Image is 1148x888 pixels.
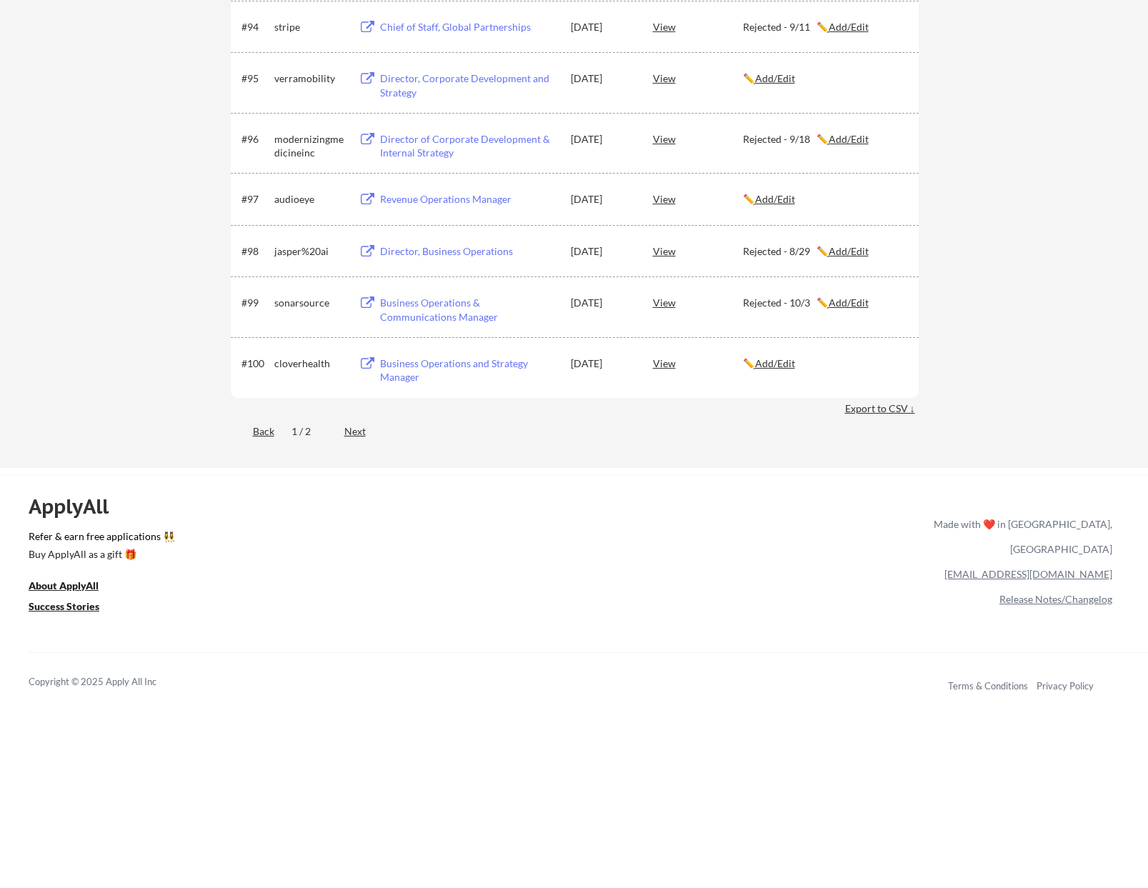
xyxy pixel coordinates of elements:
div: [DATE] [571,192,634,206]
a: Release Notes/Changelog [999,593,1112,605]
a: About ApplyAll [29,578,119,596]
div: Rejected - 10/3 ✏️ [743,296,906,310]
div: verramobility [274,71,346,86]
div: View [653,14,743,39]
div: ✏️ [743,71,906,86]
a: Privacy Policy [1037,680,1094,692]
div: sonarsource [274,296,346,310]
div: Back [231,424,274,439]
a: Buy ApplyAll as a gift 🎁 [29,547,171,564]
div: Export to CSV ↓ [845,401,919,416]
div: ApplyAll [29,494,125,519]
u: Add/Edit [829,21,869,33]
div: #98 [241,244,269,259]
div: ✏️ [743,192,906,206]
div: View [653,238,743,264]
u: Add/Edit [755,193,795,205]
div: jasper%20ai [274,244,346,259]
u: Add/Edit [829,296,869,309]
div: #97 [241,192,269,206]
div: Director, Corporate Development and Strategy [380,71,557,99]
div: modernizingmedicineinc [274,132,346,160]
div: Next [344,424,382,439]
a: Success Stories [29,599,119,617]
div: View [653,126,743,151]
div: 1 / 2 [291,424,327,439]
div: #99 [241,296,269,310]
a: Refer & earn free applications 👯‍♀️ [29,532,635,547]
u: About ApplyAll [29,579,99,592]
div: cloverhealth [274,356,346,371]
div: View [653,350,743,376]
div: #94 [241,20,269,34]
div: Revenue Operations Manager [380,192,557,206]
div: View [653,289,743,315]
div: Business Operations and Strategy Manager [380,356,557,384]
div: View [653,186,743,211]
u: Add/Edit [829,245,869,257]
div: Made with ❤️ in [GEOGRAPHIC_DATA], [GEOGRAPHIC_DATA] [928,512,1112,562]
div: audioeye [274,192,346,206]
div: Director, Business Operations [380,244,557,259]
div: [DATE] [571,244,634,259]
div: stripe [274,20,346,34]
div: [DATE] [571,132,634,146]
u: Add/Edit [755,357,795,369]
div: View [653,65,743,91]
div: ✏️ [743,356,906,371]
div: [DATE] [571,356,634,371]
div: Rejected - 8/29 ✏️ [743,244,906,259]
div: Chief of Staff, Global Partnerships [380,20,557,34]
div: Business Operations & Communications Manager [380,296,557,324]
div: Buy ApplyAll as a gift 🎁 [29,549,171,559]
div: #95 [241,71,269,86]
a: Terms & Conditions [948,680,1028,692]
div: #96 [241,132,269,146]
div: #100 [241,356,269,371]
u: Add/Edit [755,72,795,84]
div: Rejected - 9/11 ✏️ [743,20,906,34]
div: Copyright © 2025 Apply All Inc [29,675,193,689]
div: Director of Corporate Development & Internal Strategy [380,132,557,160]
div: Rejected - 9/18 ✏️ [743,132,906,146]
div: [DATE] [571,71,634,86]
div: [DATE] [571,20,634,34]
u: Add/Edit [829,133,869,145]
a: [EMAIL_ADDRESS][DOMAIN_NAME] [944,568,1112,580]
u: Success Stories [29,600,99,612]
div: [DATE] [571,296,634,310]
